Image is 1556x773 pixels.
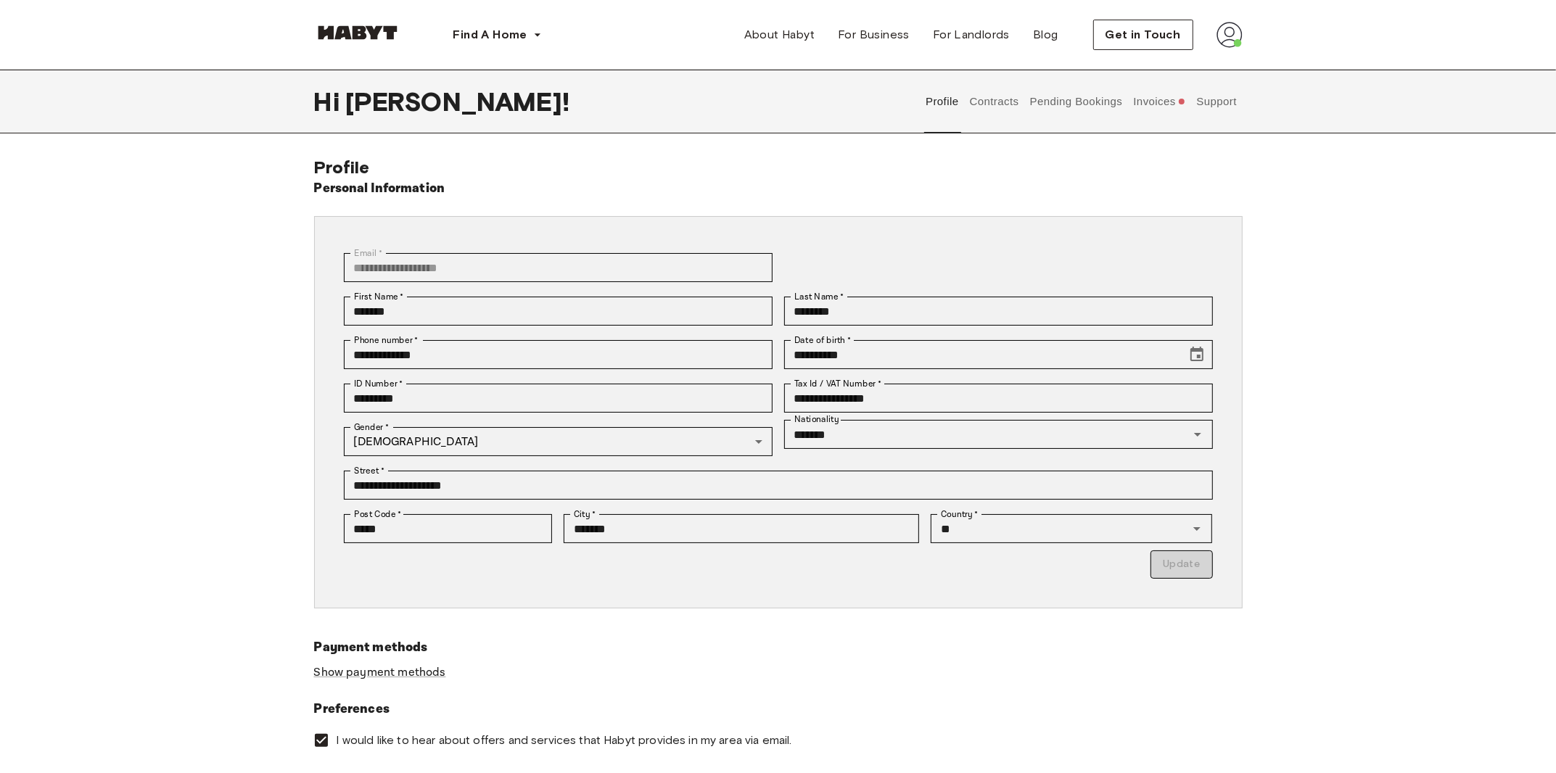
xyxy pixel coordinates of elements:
[1195,70,1239,133] button: Support
[344,253,773,282] div: You can't change your email address at the moment. Please reach out to customer support in case y...
[1187,518,1207,539] button: Open
[354,508,402,521] label: Post Code
[354,421,389,434] label: Gender
[1217,22,1243,48] img: avatar
[1033,26,1058,44] span: Blog
[794,413,839,426] label: Nationality
[733,20,826,49] a: About Habyt
[1021,20,1070,49] a: Blog
[314,665,446,680] a: Show payment methods
[921,70,1243,133] div: user profile tabs
[794,290,844,303] label: Last Name
[826,20,921,49] a: For Business
[794,334,851,347] label: Date of birth
[453,26,527,44] span: Find A Home
[921,20,1021,49] a: For Landlords
[1093,20,1193,50] button: Get in Touch
[354,290,404,303] label: First Name
[1028,70,1124,133] button: Pending Bookings
[354,377,403,390] label: ID Number
[314,178,445,199] h6: Personal Information
[1182,340,1211,369] button: Choose date, selected date is Sep 17, 1998
[838,26,910,44] span: For Business
[354,464,384,477] label: Street
[354,334,419,347] label: Phone number
[1132,70,1187,133] button: Invoices
[344,427,773,456] div: [DEMOGRAPHIC_DATA]
[933,26,1010,44] span: For Landlords
[794,377,881,390] label: Tax Id / VAT Number
[574,508,596,521] label: City
[314,699,1243,719] h6: Preferences
[744,26,815,44] span: About Habyt
[314,25,401,40] img: Habyt
[924,70,961,133] button: Profile
[337,732,792,748] span: I would like to hear about offers and services that Habyt provides in my area via email.
[442,20,553,49] button: Find A Home
[1187,424,1208,445] button: Open
[314,157,370,178] span: Profile
[345,86,569,117] span: [PERSON_NAME] !
[354,247,382,260] label: Email
[968,70,1021,133] button: Contracts
[314,86,345,117] span: Hi
[941,508,979,521] label: Country
[1106,26,1181,44] span: Get in Touch
[314,637,1243,658] h6: Payment methods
